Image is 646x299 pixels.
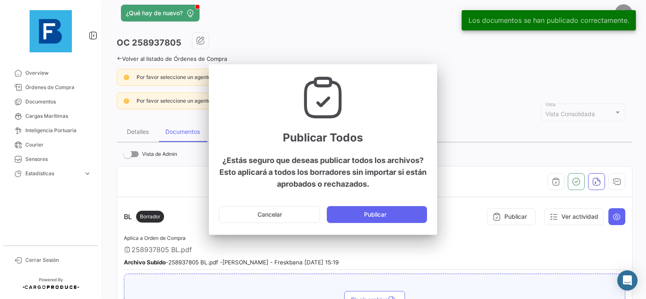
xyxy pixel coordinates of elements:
button: Publicar [327,206,427,223]
span: Vista de Admin [142,149,177,159]
img: 12429640-9da8-4fa2-92c4-ea5716e443d2.jpg [30,10,72,52]
span: Los documentos se han publicado correctamente. [468,16,629,24]
h3: OC 258937805 [117,37,181,49]
span: Aplica a Orden de Compra [124,235,186,241]
span: Sensores [25,155,91,163]
span: ¿Qué hay de nuevo? [126,9,183,17]
p: Publicar Todos [219,132,427,144]
span: expand_more [84,170,91,177]
p: BL [124,211,164,223]
button: Ver actividad [544,208,604,225]
span: Estadísticas [25,170,80,177]
span: Overview [25,69,91,77]
a: Volver al listado de Órdenes de Compra [117,55,227,62]
span: Documentos [25,98,91,106]
span: Órdenes de Compra [25,84,91,91]
span: Inteligencia Portuaria [25,127,91,134]
small: - 258937805 BL.pdf - [PERSON_NAME] - Freskbana [DATE] 15:19 [124,259,339,266]
b: Archivo Subido [124,259,166,266]
div: Abrir Intercom Messenger [617,270,638,291]
div: Detalles [127,128,149,135]
h4: ¿Estás seguro que deseas publicar todos los archivos? Esto aplicará a todos los borradores sin im... [219,155,427,190]
button: Publicar [487,208,536,225]
span: Por favor seleccione un agente de aduanas de origen [137,74,265,80]
span: Vista Consolidada [545,110,595,117]
span: Cargas Marítimas [25,112,91,120]
span: Cerrar Sesión [25,256,91,264]
button: Cancelar [219,206,320,223]
span: Por favor seleccione un agente de aduanas de destino [137,98,267,104]
span: 258937805 BL.pdf [131,245,192,254]
span: Courier [25,141,91,149]
span: Borrador [140,213,160,220]
div: Documentos [165,128,200,135]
